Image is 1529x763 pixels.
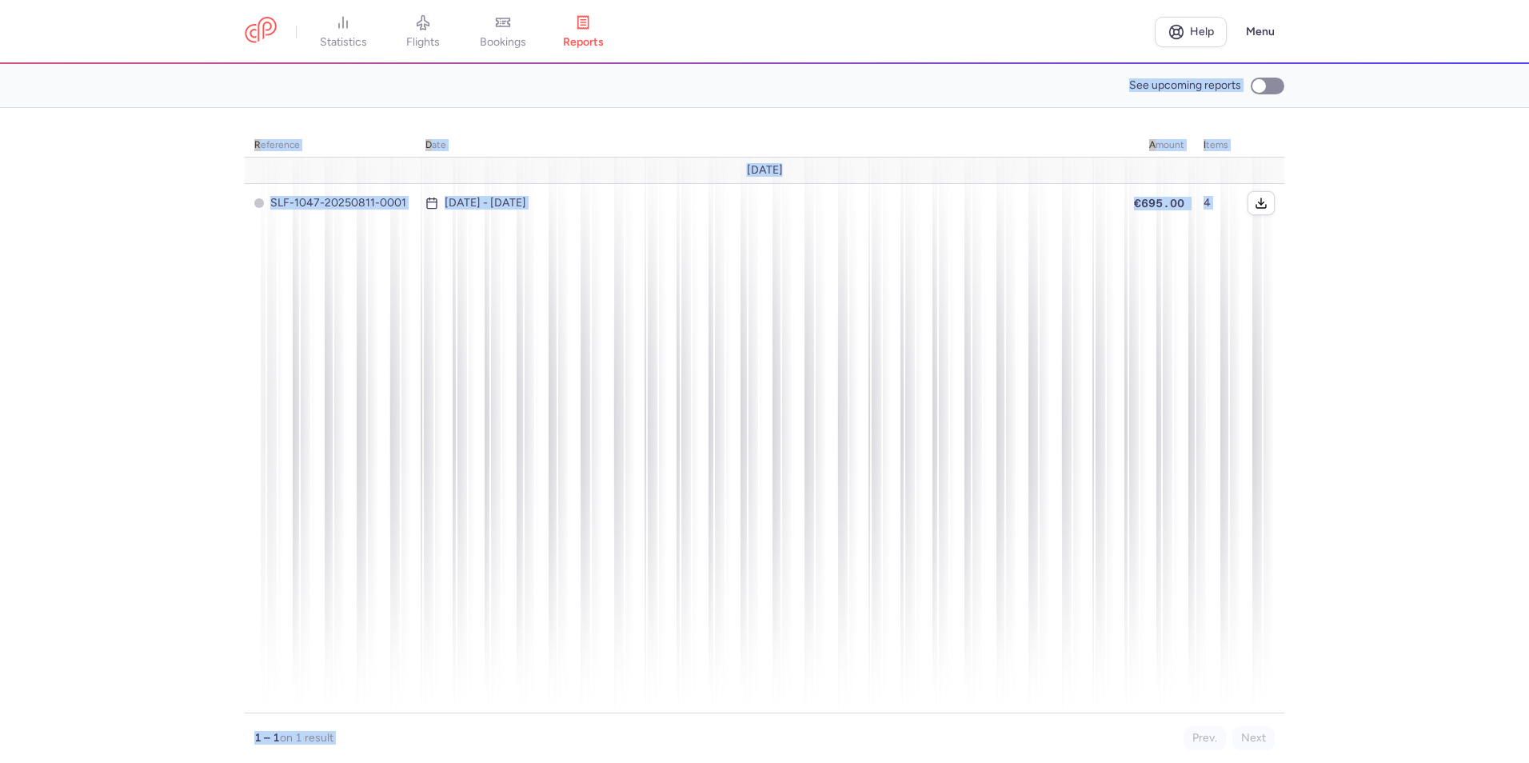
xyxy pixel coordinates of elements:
[1124,134,1194,158] th: amount
[320,35,367,50] span: statistics
[416,134,1124,158] th: date
[563,35,604,50] span: reports
[254,731,280,745] strong: 1 – 1
[1232,726,1275,750] button: Next
[1134,197,1184,210] span: €695.00
[747,164,783,177] span: [DATE]
[463,14,543,50] a: bookings
[445,197,526,210] time: [DATE] - [DATE]
[245,134,416,158] th: reference
[1236,17,1284,47] button: Menu
[1194,134,1238,158] th: items
[1190,26,1214,38] span: Help
[383,14,463,50] a: flights
[245,17,277,46] a: CitizenPlane red outlined logo
[1194,183,1238,223] td: 4
[543,14,623,50] a: reports
[254,197,406,210] span: SLF-1047-20250811-0001
[280,731,333,745] span: on 1 result
[1129,79,1241,92] span: See upcoming reports
[303,14,383,50] a: statistics
[406,35,440,50] span: flights
[480,35,526,50] span: bookings
[1184,726,1226,750] button: Prev.
[1155,17,1227,47] a: Help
